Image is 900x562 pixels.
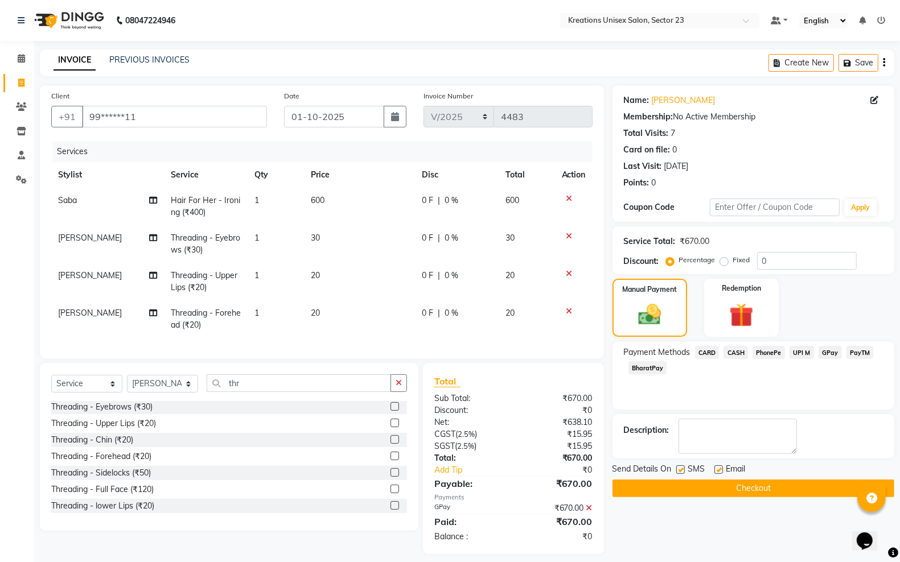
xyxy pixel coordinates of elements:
[51,451,151,462] div: Threading - Forehead (₹20)
[171,233,240,255] span: Threading - Eyebrows (₹30)
[613,480,894,497] button: Checkout
[506,308,515,318] span: 20
[82,106,267,127] input: Search by Name/Mobile/Email/Code
[445,307,458,319] span: 0 %
[624,144,671,156] div: Card on file:
[513,440,601,452] div: ₹15.95
[513,428,601,440] div: ₹15.95
[254,233,259,243] span: 1
[438,195,440,206] span: |
[852,516,889,551] iframe: chat widget
[58,270,122,280] span: [PERSON_NAME]
[753,346,785,359] span: PhonePe
[109,55,190,65] a: PREVIOUS INVOICES
[51,401,153,413] div: Threading - Eyebrows (₹30)
[624,127,669,139] div: Total Visits:
[311,308,320,318] span: 20
[528,464,601,476] div: ₹0
[426,502,513,514] div: GPay
[51,434,133,446] div: Threading - Chin (₹20)
[58,308,122,318] span: [PERSON_NAME]
[311,270,320,280] span: 20
[51,500,154,512] div: Threading - lower Lips (₹20)
[426,416,513,428] div: Net:
[722,300,761,330] img: _gift.svg
[426,440,513,452] div: ( )
[284,91,299,101] label: Date
[426,515,513,528] div: Paid:
[624,177,650,189] div: Points:
[422,307,433,319] span: 0 F
[207,374,391,392] input: Search or Scan
[311,195,324,205] span: 600
[51,484,154,495] div: Threading - Full Face (₹120)
[664,160,689,172] div: [DATE]
[513,515,601,528] div: ₹670.00
[513,404,601,416] div: ₹0
[846,346,874,359] span: PayTM
[555,162,593,188] th: Action
[164,162,248,188] th: Service
[513,392,601,404] div: ₹670.00
[733,255,750,265] label: Fixed
[671,127,676,139] div: 7
[415,162,499,188] th: Disc
[624,160,662,172] div: Last Visit:
[434,493,592,502] div: Payments
[457,441,474,451] span: 2.5%
[51,91,69,101] label: Client
[624,201,710,213] div: Coupon Code
[499,162,555,188] th: Total
[51,106,83,127] button: +91
[434,375,461,387] span: Total
[724,346,748,359] span: CASH
[426,428,513,440] div: ( )
[438,270,440,282] span: |
[839,54,878,72] button: Save
[254,308,259,318] span: 1
[680,235,710,247] div: ₹670.00
[58,195,77,205] span: Saba
[304,162,415,188] th: Price
[679,255,716,265] label: Percentage
[54,50,96,71] a: INVOICE
[58,233,122,243] span: [PERSON_NAME]
[125,5,175,36] b: 08047224946
[628,361,667,374] span: BharatPay
[51,467,151,479] div: Threading - Sidelocks (₹50)
[622,284,677,295] label: Manual Payment
[422,270,433,282] span: 0 F
[51,162,164,188] th: Stylist
[51,418,156,429] div: Threading - Upper Lips (₹20)
[506,270,515,280] span: 20
[688,463,705,477] span: SMS
[722,283,761,294] label: Redemption
[513,452,601,464] div: ₹670.00
[506,233,515,243] span: 30
[171,195,240,217] span: Hair For Her - Ironing (₹400)
[652,177,656,189] div: 0
[726,463,746,477] span: Email
[624,346,691,358] span: Payment Methods
[624,424,669,436] div: Description:
[424,91,473,101] label: Invoice Number
[29,5,107,36] img: logo
[458,429,475,439] span: 2.5%
[426,392,513,404] div: Sub Total:
[710,199,840,216] input: Enter Offer / Coupon Code
[445,195,458,206] span: 0 %
[695,346,720,359] span: CARD
[426,404,513,416] div: Discount:
[624,111,673,123] div: Membership:
[434,429,455,439] span: CGST
[790,346,814,359] span: UPI M
[426,464,528,476] a: Add Tip
[171,308,241,330] span: Threading - Forehead (₹20)
[844,199,877,216] button: Apply
[624,235,676,247] div: Service Total:
[624,111,883,123] div: No Active Membership
[445,232,458,244] span: 0 %
[631,301,668,328] img: _cash.svg
[311,233,320,243] span: 30
[438,307,440,319] span: |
